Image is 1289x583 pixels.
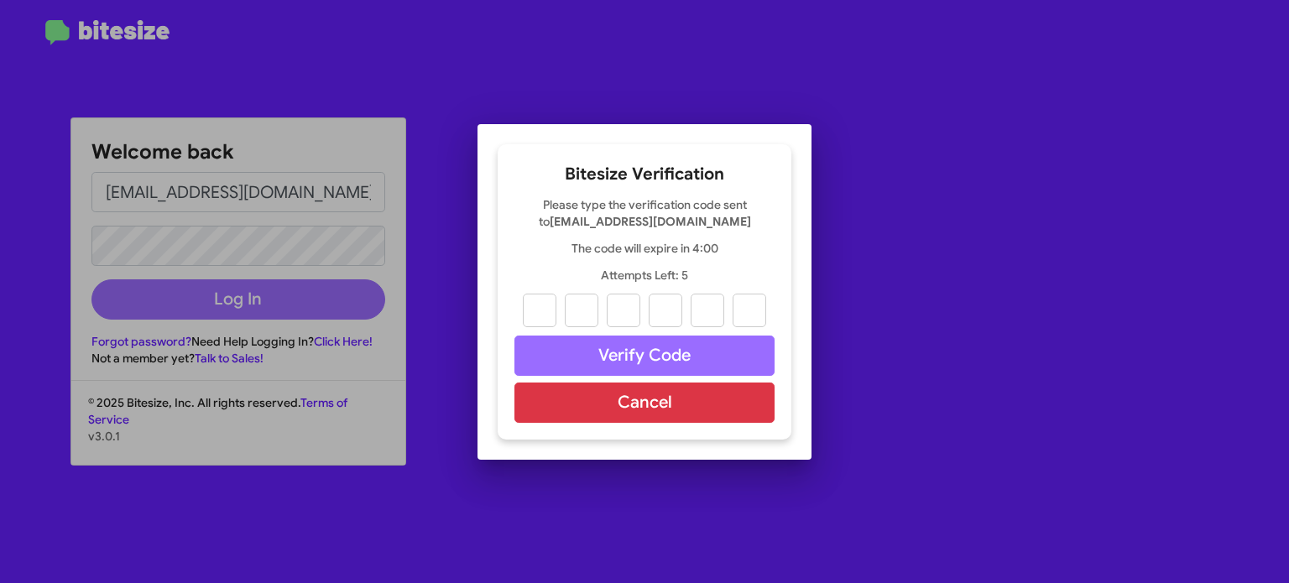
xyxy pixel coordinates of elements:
[514,383,775,423] button: Cancel
[514,267,775,284] p: Attempts Left: 5
[514,240,775,257] p: The code will expire in 4:00
[514,336,775,376] button: Verify Code
[514,196,775,230] p: Please type the verification code sent to
[514,161,775,188] h2: Bitesize Verification
[550,214,751,229] strong: [EMAIL_ADDRESS][DOMAIN_NAME]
